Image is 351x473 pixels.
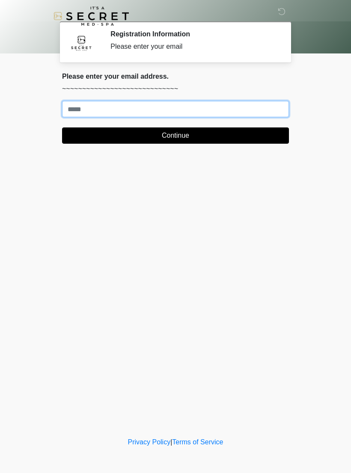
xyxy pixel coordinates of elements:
[62,127,289,144] button: Continue
[170,438,172,446] a: |
[54,6,129,26] img: It's A Secret Med Spa Logo
[110,30,276,38] h2: Registration Information
[128,438,171,446] a: Privacy Policy
[68,30,94,56] img: Agent Avatar
[172,438,223,446] a: Terms of Service
[62,84,289,94] p: ~~~~~~~~~~~~~~~~~~~~~~~~~~~~~
[110,41,276,52] div: Please enter your email
[62,72,289,80] h2: Please enter your email address.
